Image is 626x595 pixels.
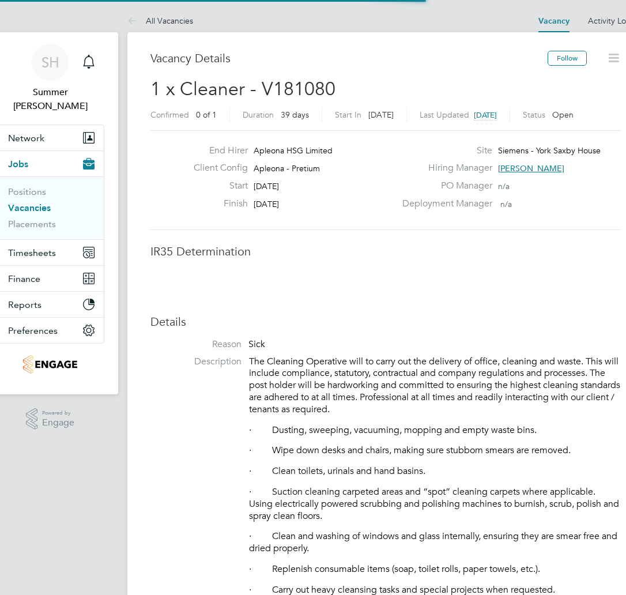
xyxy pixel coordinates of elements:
[498,145,601,156] span: Siemens - York Saxby House
[249,356,621,416] p: The Cleaning Operative will to carry out the delivery of office, cleaning and waste. This will in...
[196,110,217,120] span: 0 of 1
[42,418,74,428] span: Engage
[8,202,51,213] a: Vacancies
[150,78,335,100] span: 1 x Cleaner - V181080
[368,110,394,120] span: [DATE]
[8,159,28,170] span: Jobs
[150,110,189,120] label: Confirmed
[395,162,492,174] label: Hiring Manager
[8,325,58,336] span: Preferences
[395,198,492,210] label: Deployment Manager
[249,424,621,436] p: · Dusting, sweeping, vacuuming, mopping and empty waste bins.
[150,338,242,351] label: Reason
[420,110,469,120] label: Last Updated
[335,110,361,120] label: Start In
[184,198,248,210] label: Finish
[395,180,492,192] label: PO Manager
[548,51,587,66] button: Follow
[281,110,309,120] span: 39 days
[523,110,545,120] label: Status
[249,465,621,477] p: · Clean toilets, urinals and hand basins.
[8,247,56,258] span: Timesheets
[500,199,512,209] span: n/a
[150,314,621,329] h3: Details
[248,338,265,350] span: Sick
[150,244,621,259] h3: IR35 Determination
[42,55,59,70] span: SH
[254,181,279,191] span: [DATE]
[254,199,279,209] span: [DATE]
[23,355,77,374] img: romaxrecruitment-logo-retina.png
[8,299,42,310] span: Reports
[184,145,248,157] label: End Hirer
[8,219,56,229] a: Placements
[150,51,548,66] h3: Vacancy Details
[254,163,320,174] span: Apleona - Pretium
[42,408,74,418] span: Powered by
[498,181,510,191] span: n/a
[249,445,621,457] p: · Wipe down desks and chairs, making sure stubborn smears are removed.
[395,145,492,157] label: Site
[26,408,75,430] a: Powered byEngage
[8,186,46,197] a: Positions
[8,133,44,144] span: Network
[474,110,497,120] span: [DATE]
[249,530,621,555] p: · Clean and washing of windows and glass internally, ensuring they are smear free and dried prope...
[498,163,564,174] span: [PERSON_NAME]
[249,486,621,522] p: · Suction cleaning carpeted areas and “spot” cleaning carpets where applicable. Using electricall...
[243,110,274,120] label: Duration
[538,16,570,26] a: Vacancy
[254,145,333,156] span: Apleona HSG Limited
[184,180,248,192] label: Start
[249,563,621,575] p: · Replenish consumable items (soap, toilet rolls, paper towels, etc.).
[552,110,574,120] span: Open
[127,16,193,26] a: All Vacancies
[150,356,242,368] label: Description
[184,162,248,174] label: Client Config
[8,273,40,284] span: Finance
